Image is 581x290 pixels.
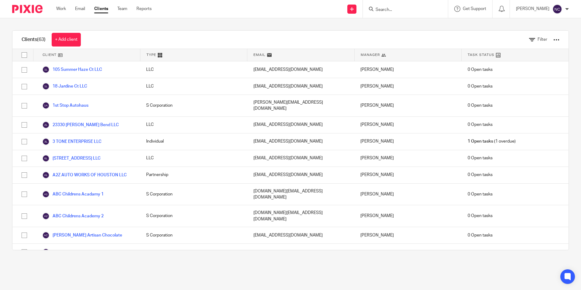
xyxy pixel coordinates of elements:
div: [DOMAIN_NAME][EMAIL_ADDRESS][DOMAIN_NAME] [247,205,354,227]
img: svg%3E [42,66,50,73]
span: Filter [538,37,547,42]
img: svg%3E [42,138,50,145]
span: (63) [37,37,46,42]
span: 0 Open tasks [468,232,493,238]
a: A2Z AUTO WORKS OF HOUSTON LLC [42,171,127,179]
span: 0 Open tasks [468,122,493,128]
a: ABC Childrens Acadamy 1 [42,191,104,198]
span: 0 Open tasks [468,102,493,109]
div: S Corporation [140,184,247,205]
div: [EMAIL_ADDRESS][DOMAIN_NAME] [247,150,354,167]
img: svg%3E [42,121,50,129]
span: Client [43,52,57,57]
a: Team [117,6,127,12]
div: [PERSON_NAME] [354,95,461,116]
div: [EMAIL_ADDRESS][DOMAIN_NAME] [247,167,354,183]
div: LLC [140,61,247,78]
div: [PERSON_NAME] [354,78,461,95]
span: 0 Open tasks [468,191,493,197]
span: Type [146,52,156,57]
img: Pixie [12,5,43,13]
div: [EMAIL_ADDRESS][DOMAIN_NAME] [247,78,354,95]
img: svg%3E [42,83,50,90]
div: [PERSON_NAME] [354,117,461,133]
span: 1 Open tasks [468,138,493,144]
input: Search [375,7,430,13]
img: svg%3E [42,102,50,109]
div: [EMAIL_ADDRESS][DOMAIN_NAME] [247,244,354,260]
a: 105 Summer Haze Ct LLC [42,66,102,73]
div: [PERSON_NAME] [354,133,461,150]
div: [EMAIL_ADDRESS][DOMAIN_NAME] [247,117,354,133]
p: [PERSON_NAME] [516,6,549,12]
div: [DOMAIN_NAME][EMAIL_ADDRESS][DOMAIN_NAME] [247,184,354,205]
div: S Corporation [140,227,247,243]
div: Individual [140,244,247,260]
div: [EMAIL_ADDRESS][DOMAIN_NAME] [247,133,354,150]
img: svg%3E [42,232,50,239]
img: svg%3E [42,212,50,220]
span: 0 Open tasks [468,155,493,161]
h1: Clients [22,36,46,43]
div: [PERSON_NAME] [PERSON_NAME] [354,244,461,260]
a: 3 TONE ENTERPRISE LLC [42,138,101,145]
span: 0 Open tasks [468,67,493,73]
div: LLC [140,78,247,95]
input: Select all [19,49,30,61]
a: Work [56,6,66,12]
div: [EMAIL_ADDRESS][DOMAIN_NAME] [247,227,354,243]
div: LLC [140,117,247,133]
div: S Corporation [140,205,247,227]
a: Reports [136,6,152,12]
span: Task Status [468,52,494,57]
a: [STREET_ADDRESS] LLC [42,155,101,162]
span: Get Support [463,7,486,11]
div: LLC [140,150,247,167]
span: (1 overdue) [468,138,516,144]
a: Armen's Solutions LLC [42,248,96,256]
div: [PERSON_NAME] [354,150,461,167]
span: Email [253,52,266,57]
div: Partnership [140,167,247,183]
div: [PERSON_NAME] [354,167,461,183]
div: [PERSON_NAME] [354,184,461,205]
img: svg%3E [552,4,562,14]
div: [PERSON_NAME] [354,61,461,78]
div: [PERSON_NAME] [354,227,461,243]
span: Manager [361,52,380,57]
span: 0 Open tasks [468,249,493,255]
div: S Corporation [140,95,247,116]
img: svg%3E [42,248,50,256]
div: [PERSON_NAME] [354,205,461,227]
span: 0 Open tasks [468,213,493,219]
a: 18 Jardine Ct LLC [42,83,87,90]
a: ABC Childrens Academy 2 [42,212,104,220]
a: Clients [94,6,108,12]
a: 1st Stop Autohaus [42,102,88,109]
a: [PERSON_NAME] Artisan Chocolate [42,232,122,239]
div: [PERSON_NAME][EMAIL_ADDRESS][DOMAIN_NAME] [247,95,354,116]
a: + Add client [52,33,81,47]
span: 0 Open tasks [468,83,493,89]
span: 0 Open tasks [468,172,493,178]
img: svg%3E [42,171,50,179]
div: [EMAIL_ADDRESS][DOMAIN_NAME] [247,61,354,78]
a: Email [75,6,85,12]
a: 23330 [PERSON_NAME] Bend LLC [42,121,119,129]
div: Individual [140,133,247,150]
img: svg%3E [42,155,50,162]
img: svg%3E [42,191,50,198]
